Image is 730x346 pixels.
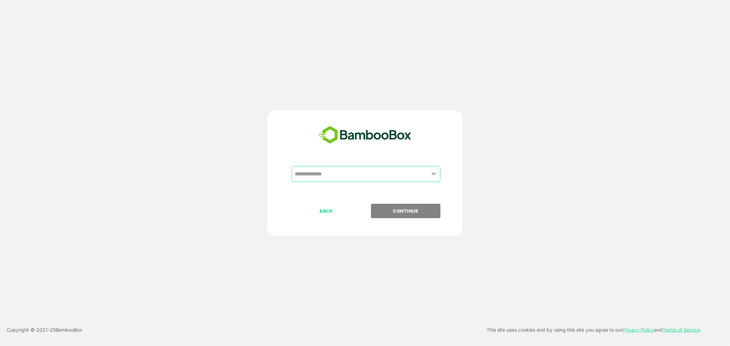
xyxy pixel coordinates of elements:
[663,327,700,333] a: Terms of Service
[371,204,440,218] button: CONTINUE
[292,207,361,215] p: BACK
[623,327,654,333] a: Privacy Policy
[372,207,440,215] p: CONTINUE
[315,124,415,146] img: bamboobox
[487,326,700,334] p: This site uses cookies and by using this site you agree to our and
[292,204,361,218] button: BACK
[7,326,82,334] p: Copyright © 2021- 25 BambooBox
[429,169,438,178] button: Open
